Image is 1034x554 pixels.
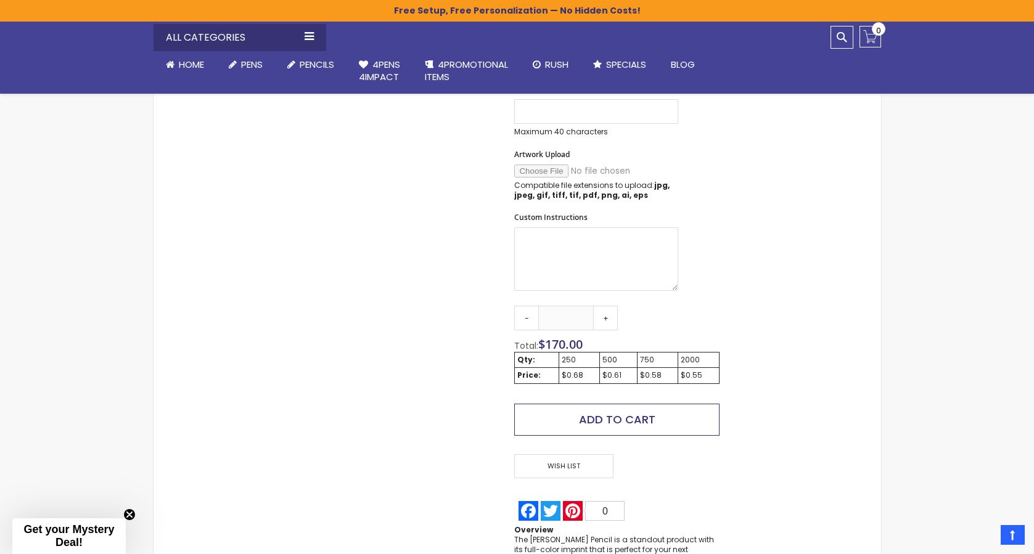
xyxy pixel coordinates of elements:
span: Wish List [514,454,613,478]
div: 250 [562,355,597,365]
a: 4Pens4impact [347,51,412,91]
a: Twitter [540,501,562,521]
div: $0.58 [640,370,676,380]
span: Specials [606,58,646,71]
span: 4Pens 4impact [359,58,400,83]
a: - [514,306,539,330]
a: 0 [860,26,881,47]
a: Pencils [275,51,347,78]
div: All Categories [154,24,326,51]
span: 0 [876,25,881,36]
span: Total: [514,340,538,352]
span: Custom Instructions [514,212,588,222]
span: Blog [671,58,695,71]
span: 170.00 [545,336,583,352]
div: 2000 [681,355,716,365]
button: Close teaser [123,508,136,521]
a: Rush [520,51,581,78]
div: 750 [640,355,676,365]
a: Facebook [517,501,540,521]
a: Pinterest0 [562,501,626,521]
div: $0.61 [602,370,634,380]
a: Home [154,51,216,78]
span: Get your Mystery Deal! [23,523,114,548]
p: Compatible file extensions to upload: [514,181,678,200]
span: Rush [545,58,568,71]
span: Pencils [300,58,334,71]
a: 4PROMOTIONALITEMS [412,51,520,91]
span: Add to Cart [579,412,655,427]
a: Wish List [514,454,617,478]
strong: jpg, jpeg, gif, tiff, tif, pdf, png, ai, eps [514,180,670,200]
a: Blog [659,51,707,78]
a: + [593,306,618,330]
span: Pens [241,58,263,71]
span: Home [179,58,204,71]
span: 4PROMOTIONAL ITEMS [425,58,508,83]
span: $ [538,336,583,352]
p: Maximum 40 characters [514,127,678,137]
a: Specials [581,51,659,78]
strong: Price: [517,370,541,380]
strong: Qty: [517,354,535,365]
button: Add to Cart [514,404,719,436]
strong: Overview [514,524,553,535]
div: 500 [602,355,634,365]
div: $0.55 [681,370,716,380]
span: Artwork Upload [514,149,570,160]
div: $0.68 [562,370,597,380]
div: Get your Mystery Deal!Close teaser [12,518,126,554]
a: Pens [216,51,275,78]
span: 0 [602,506,608,516]
a: Top [1001,525,1025,545]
